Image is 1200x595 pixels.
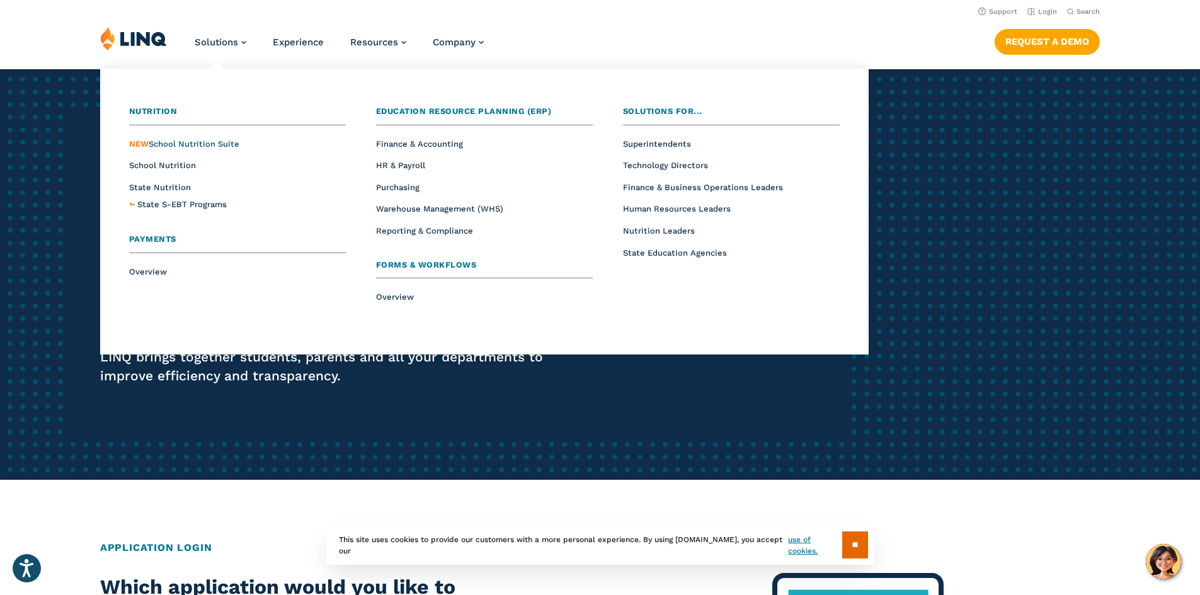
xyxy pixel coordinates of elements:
a: Human Resources Leaders [623,204,731,213]
button: Hello, have a question? Let’s chat. [1146,544,1181,579]
a: Login [1027,8,1057,16]
a: Payments [129,233,346,253]
span: School Nutrition Suite [129,139,239,149]
span: State S-EBT Programs [137,200,227,209]
a: Reporting & Compliance [376,226,473,235]
a: Overview [129,267,167,276]
a: HR & Payroll [376,161,425,170]
a: Nutrition [129,105,346,125]
a: Overview [376,292,414,302]
a: Solutions for... [623,105,840,125]
a: Request a Demo [995,29,1100,54]
a: Experience [273,37,324,48]
a: Finance & Business Operations Leaders [623,183,783,192]
a: Superintendents [623,139,691,149]
span: Education Resource Planning (ERP) [376,106,552,116]
h2: Application Login [100,540,1100,555]
a: Purchasing [376,183,420,192]
a: Finance & Accounting [376,139,463,149]
nav: Primary Navigation [195,26,484,68]
span: Forms & Workflows [376,260,477,269]
a: use of cookies. [788,534,842,557]
img: LINQ | K‑12 Software [100,26,167,50]
a: Support [978,8,1017,16]
a: Solutions [195,37,246,48]
span: Solutions for... [623,106,702,116]
span: Resources [350,37,398,48]
span: Solutions [195,37,238,48]
a: NEWSchool Nutrition Suite [129,139,239,149]
span: Company [433,37,476,48]
nav: Button Navigation [995,26,1100,54]
span: Nutrition [129,106,178,116]
a: Forms & Workflows [376,259,593,279]
button: Open Search Bar [1067,7,1100,16]
a: Resources [350,37,406,48]
a: State Nutrition [129,183,191,192]
a: State S-EBT Programs [137,198,227,212]
span: Payments [129,234,176,244]
a: Technology Directors [623,161,708,170]
span: NEW [129,139,149,149]
a: State Education Agencies [623,248,727,258]
a: Nutrition Leaders [623,226,695,235]
div: This site uses cookies to provide our customers with a more personal experience. By using [DOMAIN... [326,525,874,565]
p: LINQ brings together students, parents and all your departments to improve efficiency and transpa... [100,348,563,385]
a: Education Resource Planning (ERP) [376,105,593,125]
a: School Nutrition [129,161,196,170]
a: Company [433,37,484,48]
span: Search [1077,8,1100,16]
a: Warehouse Management (WHS) [376,204,503,213]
